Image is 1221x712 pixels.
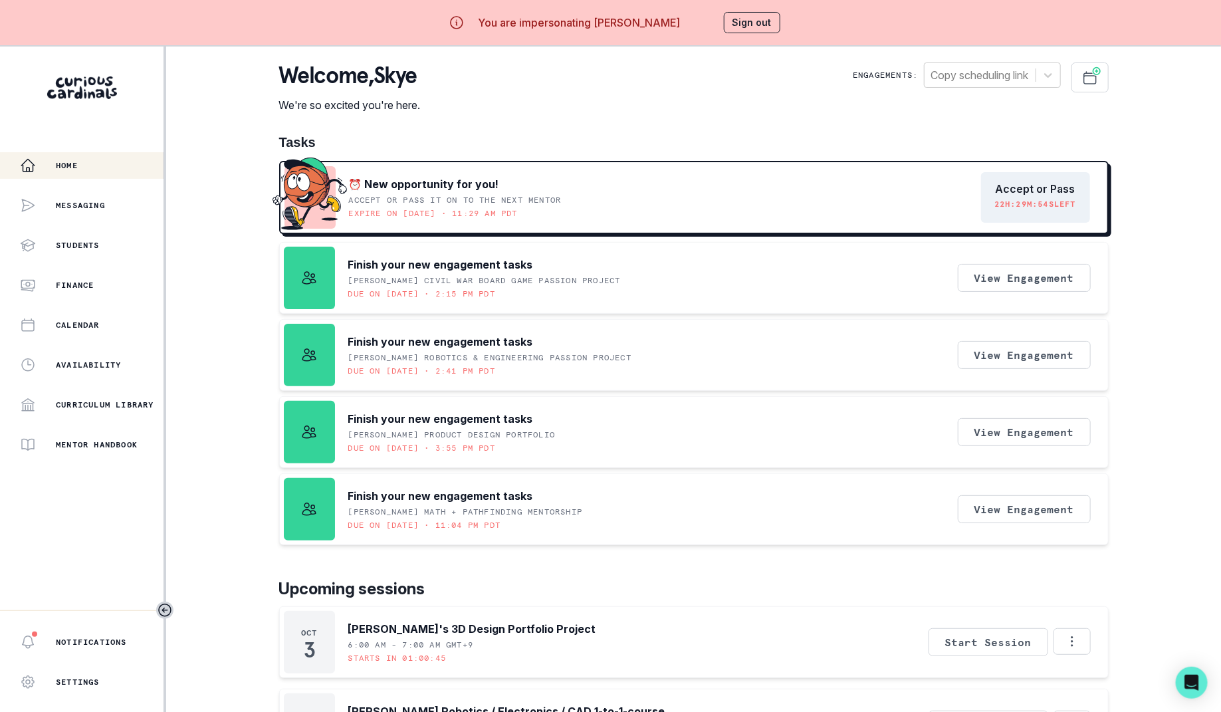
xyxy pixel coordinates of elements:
p: [PERSON_NAME] Robotics & Engineering Passion Project [348,352,631,363]
p: Due on [DATE] • 2:15 PM PDT [348,289,495,299]
button: Schedule Sessions [1071,62,1109,92]
p: [PERSON_NAME] Math + Pathfinding Mentorship [348,507,583,517]
p: Finish your new engagement tasks [348,334,533,350]
p: Due on [DATE] • 2:41 PM PDT [348,366,495,376]
p: Curriculum Library [56,400,154,410]
p: 3 [304,644,315,657]
p: Finish your new engagement tasks [348,488,533,504]
p: Home [56,160,78,171]
p: Starts in 01:00:45 [348,653,447,663]
button: Options [1054,628,1091,655]
p: Finance [56,280,94,291]
p: Welcome , Skye [279,62,421,89]
p: Messaging [56,200,105,211]
p: Accept or Pass [996,183,1075,195]
p: Settings [56,677,100,687]
button: View Engagement [958,418,1091,446]
img: Curious Cardinals Logo [47,76,117,99]
p: Due on [DATE] • 3:55 PM PDT [348,443,495,453]
p: ⏰ New opportunity for you! [349,176,499,192]
button: View Engagement [958,264,1091,292]
p: Notifications [56,637,127,648]
button: Start Session [929,628,1048,656]
p: Due on [DATE] • 11:04 PM PDT [348,520,501,531]
p: Mentor Handbook [56,439,138,450]
p: Expire on [DATE] • 11:29 AM PDT [349,208,518,219]
p: Engagements: [853,70,918,80]
p: Finish your new engagement tasks [348,257,533,273]
p: You are impersonating [PERSON_NAME] [478,15,680,31]
p: Finish your new engagement tasks [348,411,533,427]
button: View Engagement [958,341,1091,369]
p: [PERSON_NAME] Civil War Board Game Passion Project [348,275,621,286]
h1: Tasks [279,134,1109,150]
p: We're so excited you're here. [279,97,421,113]
p: 22 H: 29 M: 54 S left [994,199,1076,209]
p: Availability [56,360,121,370]
p: Calendar [56,320,100,330]
p: Oct [301,628,318,638]
div: Open Intercom Messenger [1176,667,1208,699]
button: Toggle sidebar [156,602,173,619]
button: View Engagement [958,495,1091,523]
p: [PERSON_NAME]'s 3D Design Portfolio Project [348,621,596,637]
button: Sign out [724,12,780,33]
p: Upcoming sessions [279,577,1109,601]
p: Accept or pass it on to the next mentor [349,195,562,205]
p: Students [56,240,100,251]
p: [PERSON_NAME] Product Design Portfolio [348,429,556,440]
button: Accept or Pass22H:29M:54Sleft [981,172,1090,222]
div: Copy scheduling link [931,67,1029,83]
p: 6:00 AM - 7:00 AM GMT+9 [348,640,474,650]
